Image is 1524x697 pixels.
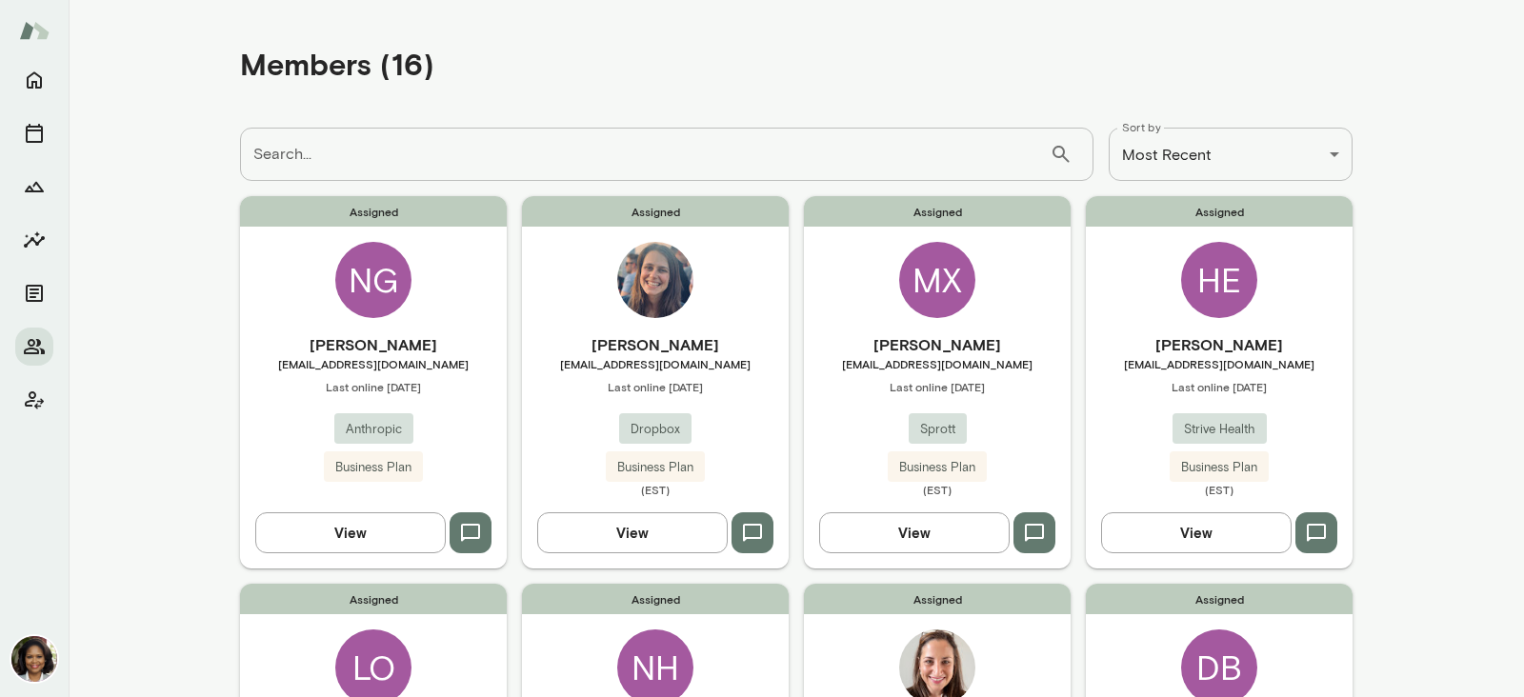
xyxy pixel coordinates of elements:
[324,458,423,477] span: Business Plan
[1101,512,1292,552] button: View
[606,458,705,477] span: Business Plan
[522,379,789,394] span: Last online [DATE]
[335,242,411,318] div: NG
[240,584,507,614] span: Assigned
[19,12,50,49] img: Mento
[522,356,789,371] span: [EMAIL_ADDRESS][DOMAIN_NAME]
[15,221,53,259] button: Insights
[1086,196,1353,227] span: Assigned
[15,274,53,312] button: Documents
[1181,242,1257,318] div: HE
[804,333,1071,356] h6: [PERSON_NAME]
[522,333,789,356] h6: [PERSON_NAME]
[804,379,1071,394] span: Last online [DATE]
[1086,379,1353,394] span: Last online [DATE]
[537,512,728,552] button: View
[909,420,967,439] span: Sprott
[15,328,53,366] button: Members
[522,482,789,497] span: (EST)
[1086,584,1353,614] span: Assigned
[1086,356,1353,371] span: [EMAIL_ADDRESS][DOMAIN_NAME]
[15,168,53,206] button: Growth Plan
[522,584,789,614] span: Assigned
[240,196,507,227] span: Assigned
[15,381,53,419] button: Client app
[1109,128,1353,181] div: Most Recent
[1086,333,1353,356] h6: [PERSON_NAME]
[819,512,1010,552] button: View
[804,482,1071,497] span: (EST)
[1086,482,1353,497] span: (EST)
[617,242,693,318] img: Mila Richman
[240,46,434,82] h4: Members (16)
[899,242,975,318] div: MX
[1170,458,1269,477] span: Business Plan
[522,196,789,227] span: Assigned
[1173,420,1267,439] span: Strive Health
[255,512,446,552] button: View
[334,420,413,439] span: Anthropic
[15,114,53,152] button: Sessions
[804,584,1071,614] span: Assigned
[240,356,507,371] span: [EMAIL_ADDRESS][DOMAIN_NAME]
[15,61,53,99] button: Home
[804,356,1071,371] span: [EMAIL_ADDRESS][DOMAIN_NAME]
[804,196,1071,227] span: Assigned
[11,636,57,682] img: Cheryl Mills
[1122,119,1161,135] label: Sort by
[240,333,507,356] h6: [PERSON_NAME]
[888,458,987,477] span: Business Plan
[240,379,507,394] span: Last online [DATE]
[619,420,692,439] span: Dropbox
